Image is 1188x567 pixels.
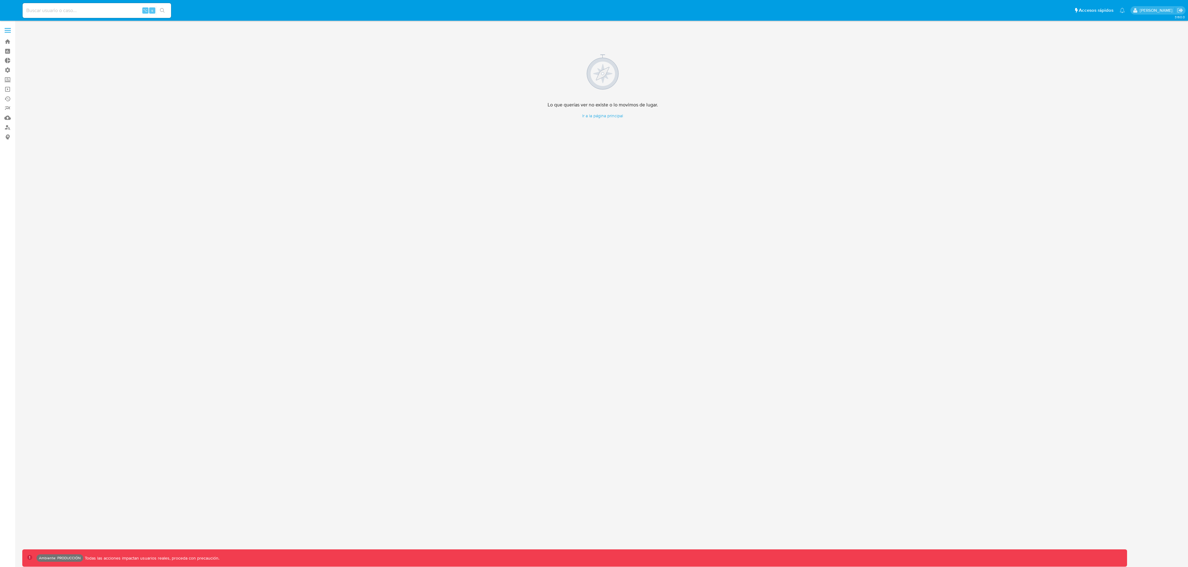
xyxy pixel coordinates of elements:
[83,555,219,561] p: Todas las acciones impactan usuarios reales, proceda con precaución.
[1177,7,1183,14] a: Salir
[39,557,81,559] p: Ambiente: PRODUCCIÓN
[156,6,169,15] button: search-icon
[1120,8,1125,13] a: Notificaciones
[548,113,658,119] a: Ir a la página principal
[23,6,171,15] input: Buscar usuario o caso...
[151,7,153,13] span: s
[548,102,658,108] h4: Lo que querías ver no existe o lo movimos de lugar.
[1079,7,1113,14] span: Accesos rápidos
[1140,7,1175,13] p: leandrojossue.ramirez@mercadolibre.com.co
[143,7,148,13] span: ⌥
